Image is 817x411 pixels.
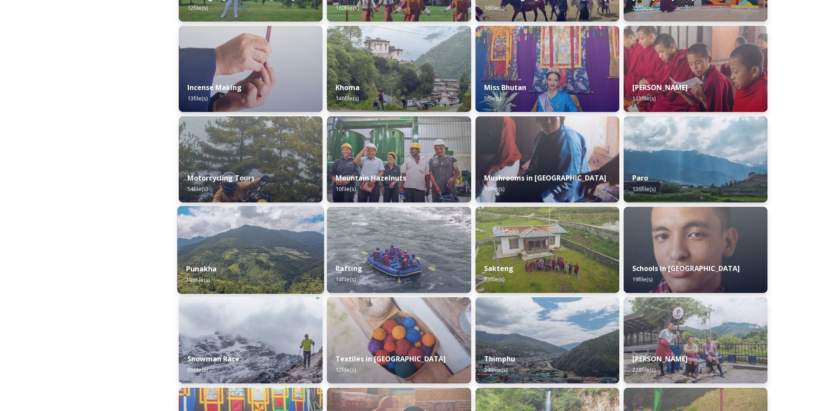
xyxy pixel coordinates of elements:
img: Thimphu%2520190723%2520by%2520Amp%2520Sripimanwat-43.jpg [475,297,619,383]
strong: Punakha [186,264,217,274]
span: 16 file(s) [484,4,504,12]
strong: Mountain Hazelnuts [335,173,406,183]
span: 146 file(s) [335,94,359,102]
span: 103 file(s) [186,276,210,283]
img: Sakteng%2520070723%2520by%2520Nantawat-5.jpg [475,207,619,293]
strong: Rafting [335,264,362,273]
strong: Mushrooms in [GEOGRAPHIC_DATA] [484,173,606,183]
img: Mongar%2520and%2520Dametshi%2520110723%2520by%2520Amp%2520Sripimanwat-9.jpg [624,26,767,112]
img: _SCH9806.jpg [327,297,471,383]
strong: Miss Bhutan [484,83,526,92]
img: f73f969a-3aba-4d6d-a863-38e7472ec6b1.JPG [327,207,471,293]
strong: [PERSON_NAME] [632,354,688,364]
strong: Thimphu [484,354,515,364]
strong: Motorcycling Tours [187,173,255,183]
strong: Sakteng [484,264,513,273]
span: 228 file(s) [632,366,655,374]
strong: Khoma [335,83,360,92]
strong: Paro [632,173,648,183]
strong: [PERSON_NAME] [632,83,688,92]
img: Trashi%2520Yangtse%2520090723%2520by%2520Amp%2520Sripimanwat-187.jpg [624,297,767,383]
img: _SCH5631.jpg [179,26,323,112]
span: 160 file(s) [335,4,359,12]
strong: Textiles in [GEOGRAPHIC_DATA] [335,354,446,364]
img: Khoma%2520130723%2520by%2520Amp%2520Sripimanwat-7.jpg [327,26,471,112]
span: 53 file(s) [484,275,504,283]
span: 12 file(s) [187,4,208,12]
span: 12 file(s) [335,366,356,374]
span: 65 file(s) [187,366,208,374]
img: Snowman%2520Race41.jpg [179,297,323,383]
img: Miss%2520Bhutan%2520Tashi%2520Choden%25205.jpg [475,26,619,112]
strong: Incense Making [187,83,242,92]
img: WattBryan-20170720-0740-P50.jpg [327,116,471,202]
img: By%2520Leewang%2520Tobgay%252C%2520President%252C%2520The%2520Badgers%2520Motorcycle%2520Club%252... [179,116,323,202]
span: 5 file(s) [484,94,501,102]
img: _SCH2151_FINAL_RGB.jpg [624,207,767,293]
span: 248 file(s) [484,366,507,374]
span: 14 file(s) [335,275,356,283]
img: _SCH7798.jpg [475,116,619,202]
span: 13 file(s) [187,94,208,102]
span: 136 file(s) [632,185,655,193]
img: Paro%2520050723%2520by%2520Amp%2520Sripimanwat-20.jpg [624,116,767,202]
span: 35 file(s) [632,4,652,12]
img: 2022-10-01%252012.59.42.jpg [177,206,324,294]
strong: Schools in [GEOGRAPHIC_DATA] [632,264,740,273]
span: 113 file(s) [632,94,655,102]
span: 10 file(s) [335,185,356,193]
strong: Snowman Race [187,354,239,364]
span: 19 file(s) [484,185,504,193]
span: 19 file(s) [632,275,652,283]
span: 54 file(s) [187,185,208,193]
